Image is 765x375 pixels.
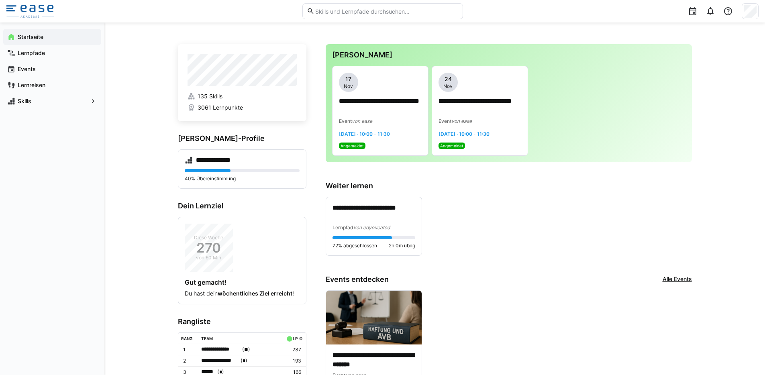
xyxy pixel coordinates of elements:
span: Angemeldet [341,143,364,148]
span: Nov [443,83,453,90]
a: Alle Events [663,275,692,284]
div: LP [293,336,298,341]
span: 24 [445,75,452,83]
h3: [PERSON_NAME]-Profile [178,134,306,143]
div: Team [201,336,213,341]
span: von ease [451,118,472,124]
h4: Gut gemacht! [185,278,300,286]
span: Event [439,118,451,124]
span: 2h 0m übrig [389,243,415,249]
span: 72% abgeschlossen [333,243,377,249]
p: 193 [285,358,301,364]
span: Nov [344,83,353,90]
span: 135 Skills [198,92,222,100]
h3: Weiter lernen [326,181,692,190]
h3: Dein Lernziel [178,202,306,210]
p: Du hast dein ! [185,289,300,298]
div: Rang [181,336,193,341]
span: Event [339,118,352,124]
h3: Events entdecken [326,275,389,284]
span: 3061 Lernpunkte [198,104,243,112]
span: ( ) [242,345,250,354]
p: 1 [183,346,195,353]
img: image [326,291,422,344]
a: 135 Skills [188,92,297,100]
span: von ease [352,118,372,124]
span: ( ) [241,357,247,365]
span: Lernpfad [333,224,353,230]
span: Angemeldet [440,143,463,148]
span: 17 [345,75,351,83]
h3: [PERSON_NAME] [332,51,685,59]
p: 2 [183,358,195,364]
span: [DATE] · 10:00 - 11:30 [339,131,390,137]
strong: wöchentliches Ziel erreicht [218,290,292,297]
p: 237 [285,346,301,353]
h3: Rangliste [178,317,306,326]
p: 40% Übereinstimmung [185,175,300,182]
span: von edyoucated [353,224,390,230]
input: Skills und Lernpfade durchsuchen… [314,8,458,15]
a: ø [299,334,303,341]
span: [DATE] · 10:00 - 11:30 [439,131,490,137]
